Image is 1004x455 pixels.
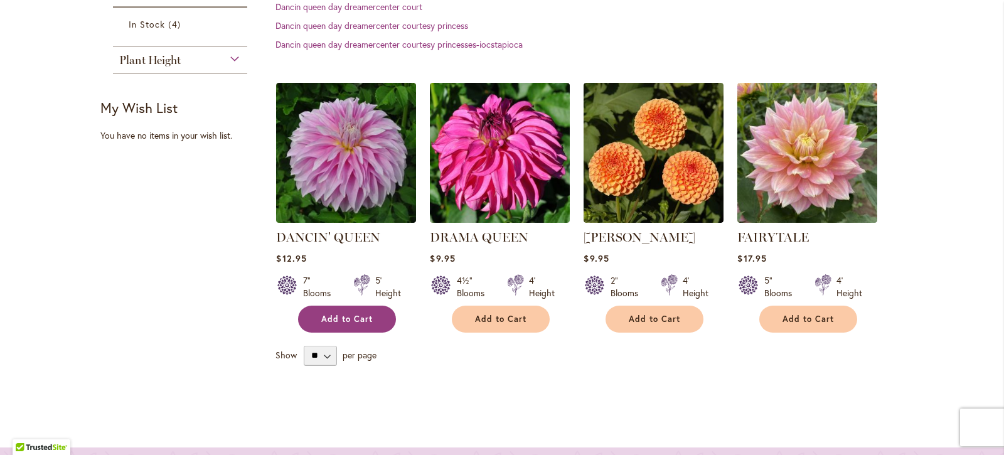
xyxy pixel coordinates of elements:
[275,38,523,50] a: Dancin queen day dreamercenter courtesy princesses-iocstapioca
[375,274,401,299] div: 5' Height
[584,213,724,225] a: AMBER QUEEN
[275,19,468,31] a: Dancin queen day dreamercenter courtesy princess
[457,274,492,299] div: 4½" Blooms
[759,306,857,333] button: Add to Cart
[611,274,646,299] div: 2" Blooms
[737,252,766,264] span: $17.95
[276,252,306,264] span: $12.95
[683,274,708,299] div: 4' Height
[584,83,724,223] img: AMBER QUEEN
[584,230,695,245] a: [PERSON_NAME]
[430,230,528,245] a: DRAMA QUEEN
[629,314,680,324] span: Add to Cart
[343,348,376,360] span: per page
[168,18,183,31] span: 4
[321,314,373,324] span: Add to Cart
[119,53,181,67] span: Plant Height
[764,274,799,299] div: 5" Blooms
[430,213,570,225] a: DRAMA QUEEN
[276,213,416,225] a: Dancin' Queen
[100,129,268,142] div: You have no items in your wish list.
[275,348,297,360] span: Show
[737,213,877,225] a: Fairytale
[836,274,862,299] div: 4' Height
[275,1,422,13] a: Dancin queen day dreamercenter court
[9,410,45,446] iframe: Launch Accessibility Center
[782,314,834,324] span: Add to Cart
[129,18,165,30] span: In Stock
[737,83,877,223] img: Fairytale
[475,314,526,324] span: Add to Cart
[100,99,178,117] strong: My Wish List
[430,252,455,264] span: $9.95
[276,230,380,245] a: DANCIN' QUEEN
[276,83,416,223] img: Dancin' Queen
[303,274,338,299] div: 7" Blooms
[129,18,235,31] a: In Stock 4
[298,306,396,333] button: Add to Cart
[606,306,703,333] button: Add to Cart
[430,83,570,223] img: DRAMA QUEEN
[737,230,809,245] a: FAIRYTALE
[452,306,550,333] button: Add to Cart
[584,252,609,264] span: $9.95
[529,274,555,299] div: 4' Height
